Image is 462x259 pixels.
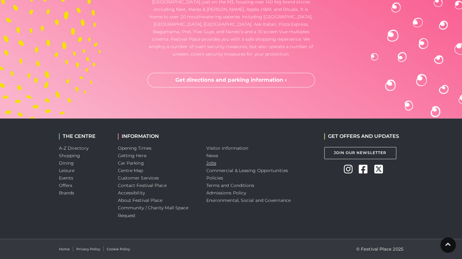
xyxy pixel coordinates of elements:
a: Contact Festival Place [118,183,167,188]
a: Car Parking [118,160,144,166]
a: Centre Map [118,168,143,173]
a: Dining [59,160,74,166]
a: About Festival Place [118,198,163,203]
a: Events [59,175,74,181]
a: A-Z Directory [59,145,88,151]
a: Get directions and parking information › [147,73,315,88]
a: Admissions Policy [206,190,246,196]
h2: INFORMATION [118,133,197,139]
h2: GET OFFERS AND UPDATES [324,133,399,139]
a: News [206,153,218,158]
a: Brands [59,190,74,196]
a: Cookie Policy [107,246,130,252]
a: Community / Charity Mall Space Request [118,205,189,218]
a: Visitor information [206,145,249,151]
h2: THE CENTRE [59,133,109,139]
a: Shopping [59,153,80,158]
p: © Festival Place 2025 [356,245,403,252]
a: Getting Here [118,153,146,158]
a: Join Our Newsletter [324,147,396,159]
a: Policies [206,175,223,181]
a: Commercial & Leasing Opportunities [206,168,288,173]
a: Home [59,246,70,252]
a: Customer Services [118,175,159,181]
a: Terms and Conditions [206,183,254,188]
a: Jobs [206,160,216,166]
a: Opening Times [118,145,151,151]
a: Offers [59,183,73,188]
a: Privacy Policy [76,246,100,252]
a: Leisure [59,168,75,173]
a: Environmental, Social and Governance [206,198,291,203]
a: Accessibility [118,190,145,196]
